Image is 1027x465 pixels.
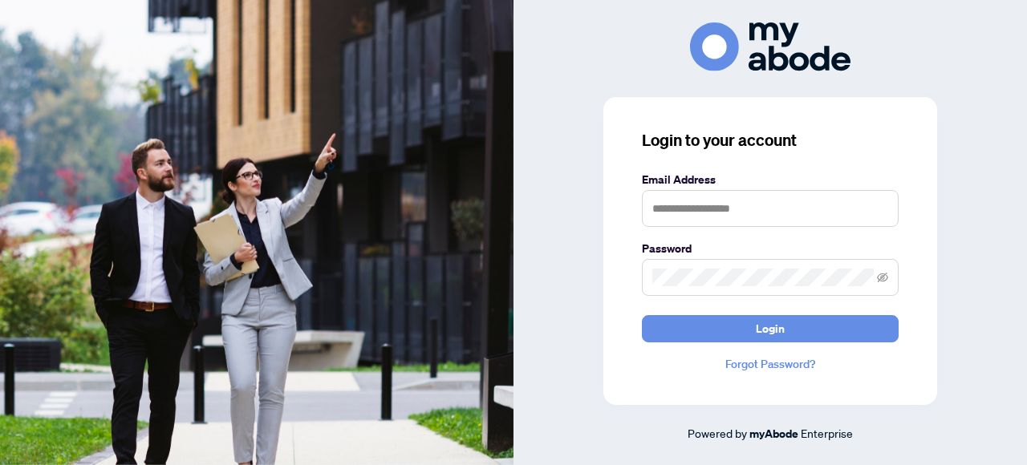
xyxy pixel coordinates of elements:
button: Login [642,315,899,342]
label: Password [642,240,899,257]
span: Login [756,316,785,342]
span: eye-invisible [877,272,888,283]
a: myAbode [749,425,798,443]
label: Email Address [642,171,899,188]
a: Forgot Password? [642,355,899,373]
img: ma-logo [690,22,850,71]
span: Powered by [688,426,747,440]
h3: Login to your account [642,129,899,152]
span: Enterprise [801,426,853,440]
